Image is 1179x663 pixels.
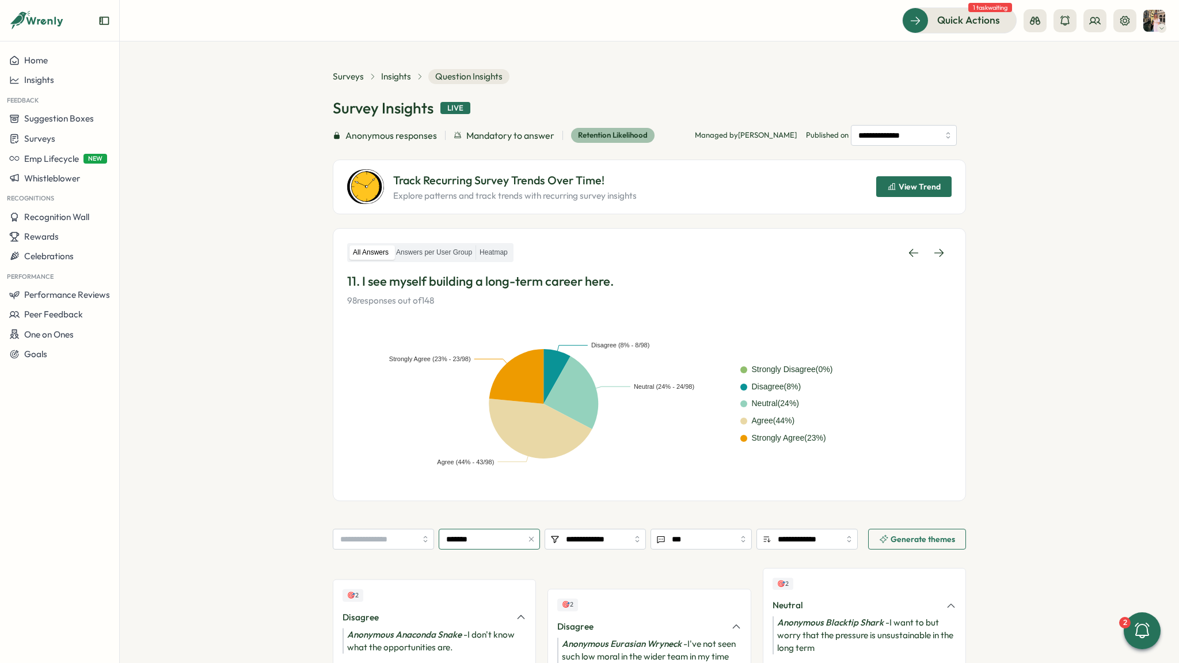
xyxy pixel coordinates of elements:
div: Disagree [343,611,509,623]
div: Retention Likelihood [571,128,655,143]
button: Quick Actions [902,7,1017,33]
p: Explore patterns and track trends with recurring survey insights [393,190,637,202]
span: Quick Actions [937,13,1000,28]
span: Recognition Wall [24,211,89,222]
p: Track Recurring Survey Trends Over Time! [393,172,637,190]
button: View Trend [876,176,952,197]
span: One on Ones [24,329,74,340]
button: Expand sidebar [98,15,110,26]
span: Emp Lifecycle [24,153,79,164]
span: Celebrations [24,251,74,262]
text: Neutral (24% - 24/98) [634,383,694,390]
div: Disagree ( 8 %) [752,381,801,393]
i: Anonymous Anaconda Snake [347,628,462,639]
div: Upvotes [343,589,363,601]
div: Disagree [557,620,724,633]
div: Neutral [773,600,939,612]
p: Managed by [695,130,797,141]
text: Agree (44% - 43/98) [437,459,494,465]
span: Anonymous responses [345,128,437,143]
span: NEW [83,154,107,164]
div: - I want to but worry that the pressure is unsustainable in the long term [773,617,956,655]
div: - I don't know what the opportunities are. [343,628,526,653]
span: Mandatory to answer [466,128,554,143]
p: 11. I see myself building a long-term career here. [347,272,952,290]
i: Anonymous Blacktip Shark [777,617,884,628]
span: Suggestion Boxes [24,113,94,124]
button: 2 [1124,612,1161,649]
span: Rewards [24,231,59,242]
text: Strongly Agree (23% - 23/98) [389,356,471,363]
span: Insights [24,74,54,85]
span: Published on [806,125,957,146]
a: Insights [381,70,411,83]
span: Home [24,55,48,66]
img: Hannah Saunders [1143,10,1165,32]
i: Anonymous Eurasian Wryneck [562,638,682,649]
div: Agree ( 44 %) [752,415,795,427]
label: All Answers [349,245,392,260]
span: Peer Feedback [24,309,83,320]
span: Surveys [24,133,55,144]
span: Question Insights [428,69,509,84]
div: Neutral ( 24 %) [752,397,800,410]
button: Generate themes [868,529,966,550]
span: Whistleblower [24,173,80,184]
div: Strongly Disagree ( 0 %) [752,363,833,376]
div: 2 [1119,617,1131,628]
div: Live [440,102,470,115]
span: [PERSON_NAME] [738,130,797,139]
div: Upvotes [773,578,793,590]
span: 1 task waiting [968,3,1012,12]
p: 98 responses out of 148 [347,294,952,307]
span: View Trend [899,183,941,191]
a: Surveys [333,70,364,83]
div: Strongly Agree ( 23 %) [752,432,826,445]
h1: Survey Insights [333,98,433,118]
div: Upvotes [557,599,578,611]
label: Answers per User Group [393,245,476,260]
span: Generate themes [891,535,955,543]
text: Disagree (8% - 8/98) [591,342,650,349]
span: Performance Reviews [24,289,110,300]
label: Heatmap [476,245,511,260]
span: Goals [24,348,47,359]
